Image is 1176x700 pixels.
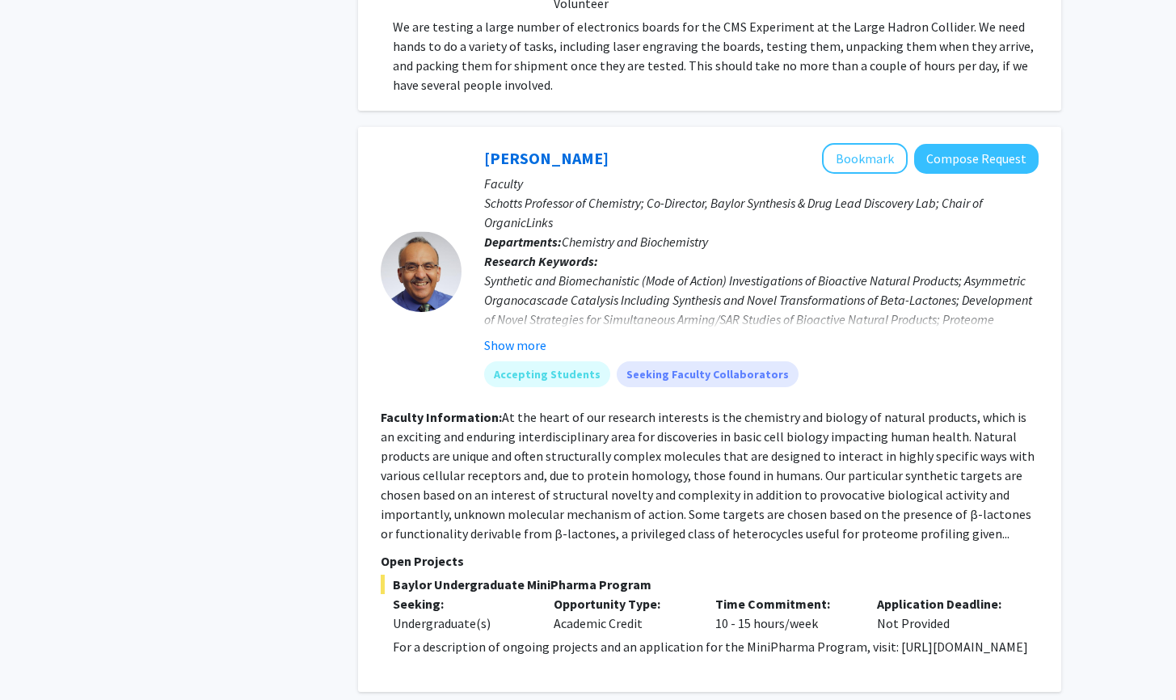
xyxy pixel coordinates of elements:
[484,174,1039,193] p: Faculty
[381,575,1039,594] span: Baylor Undergraduate MiniPharma Program
[393,637,1039,656] p: For a description of ongoing projects and an application for the MiniPharma Program, visit: [URL]...
[393,17,1039,95] p: We are testing a large number of electronics boards for the CMS Experiment at the Large Hadron Co...
[484,234,562,250] b: Departments:
[484,148,609,168] a: [PERSON_NAME]
[865,594,1026,633] div: Not Provided
[12,627,69,688] iframe: Chat
[703,594,865,633] div: 10 - 15 hours/week
[914,144,1039,174] button: Compose Request to Daniel Romo
[617,361,799,387] mat-chip: Seeking Faculty Collaborators
[562,234,708,250] span: Chemistry and Biochemistry
[484,193,1039,232] p: Schotts Professor of Chemistry; Co-Director, Baylor Synthesis & Drug Lead Discovery Lab; Chair of...
[393,614,530,633] div: Undergraduate(s)
[484,335,546,355] button: Show more
[877,594,1014,614] p: Application Deadline:
[381,551,1039,571] p: Open Projects
[822,143,908,174] button: Add Daniel Romo to Bookmarks
[715,594,853,614] p: Time Commitment:
[484,253,598,269] b: Research Keywords:
[381,409,1035,542] fg-read-more: At the heart of our research interests is the chemistry and biology of natural products, which is...
[484,271,1039,348] div: Synthetic and Biomechanistic (Mode of Action) Investigations of Bioactive Natural Products; Asymm...
[554,594,691,614] p: Opportunity Type:
[542,594,703,633] div: Academic Credit
[484,361,610,387] mat-chip: Accepting Students
[381,409,502,425] b: Faculty Information:
[393,594,530,614] p: Seeking:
